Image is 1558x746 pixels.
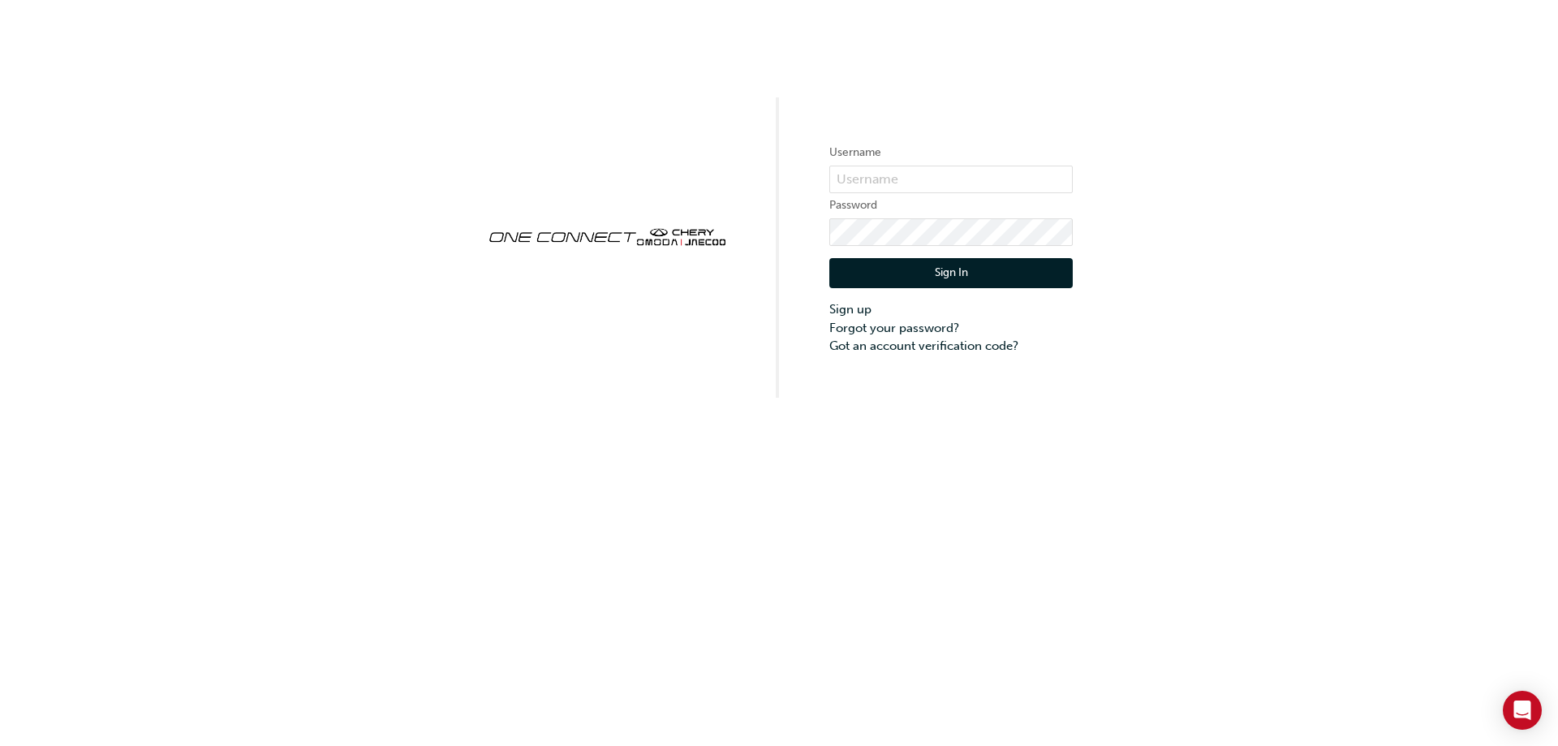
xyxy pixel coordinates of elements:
div: Open Intercom Messenger [1503,691,1542,730]
label: Password [829,196,1073,215]
a: Sign up [829,300,1073,319]
a: Got an account verification code? [829,337,1073,356]
button: Sign In [829,258,1073,289]
img: oneconnect [485,214,729,257]
input: Username [829,166,1073,193]
label: Username [829,143,1073,162]
a: Forgot your password? [829,319,1073,338]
